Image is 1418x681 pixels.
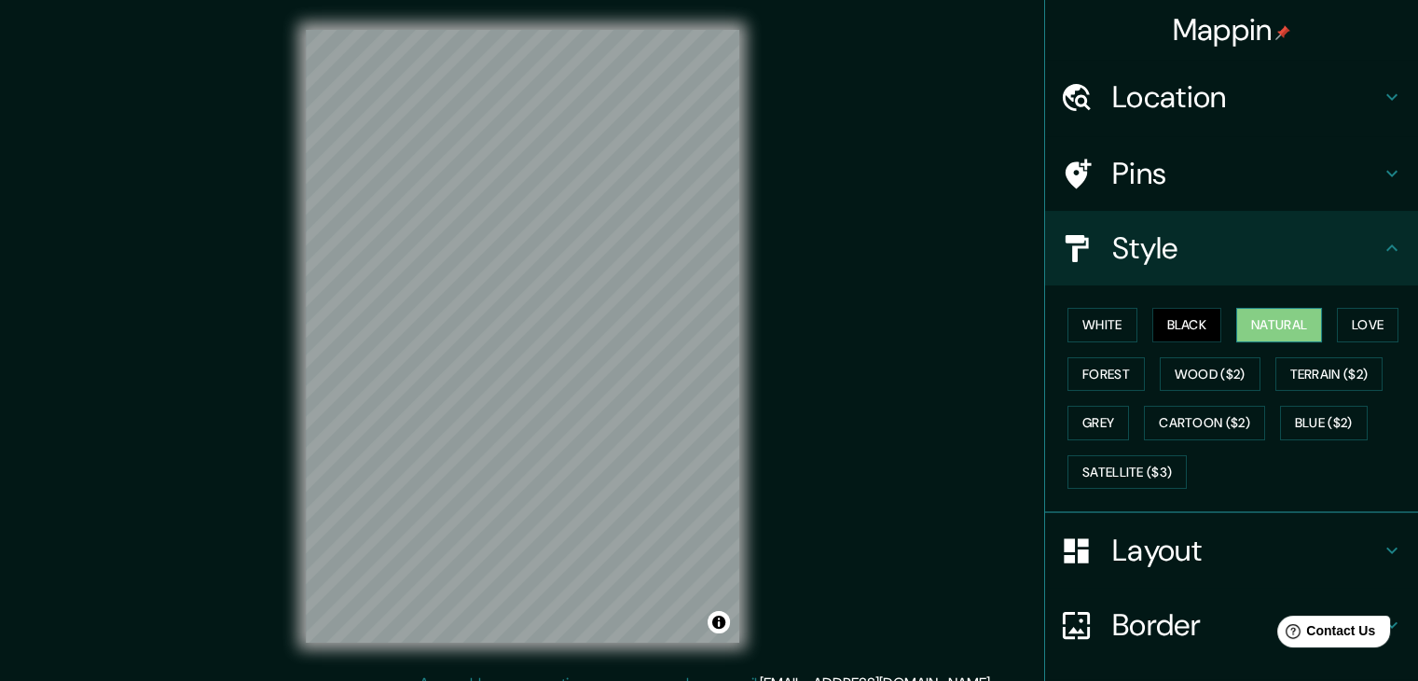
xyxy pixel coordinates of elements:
canvas: Map [306,30,739,643]
button: Grey [1067,406,1129,440]
h4: Location [1112,78,1381,116]
button: Love [1337,308,1398,342]
div: Layout [1045,513,1418,588]
div: Location [1045,60,1418,134]
div: Pins [1045,136,1418,211]
h4: Style [1112,229,1381,267]
button: Terrain ($2) [1275,357,1384,392]
h4: Border [1112,606,1381,644]
button: Blue ($2) [1280,406,1368,440]
button: Satellite ($3) [1067,455,1187,490]
button: Black [1152,308,1222,342]
div: Border [1045,588,1418,662]
button: Toggle attribution [708,611,730,633]
button: Forest [1067,357,1145,392]
img: pin-icon.png [1275,25,1290,40]
h4: Mappin [1173,11,1291,49]
div: Style [1045,211,1418,285]
button: Cartoon ($2) [1144,406,1265,440]
h4: Pins [1112,155,1381,192]
button: Natural [1236,308,1322,342]
button: White [1067,308,1137,342]
button: Wood ($2) [1160,357,1260,392]
iframe: Help widget launcher [1252,608,1397,660]
h4: Layout [1112,532,1381,569]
